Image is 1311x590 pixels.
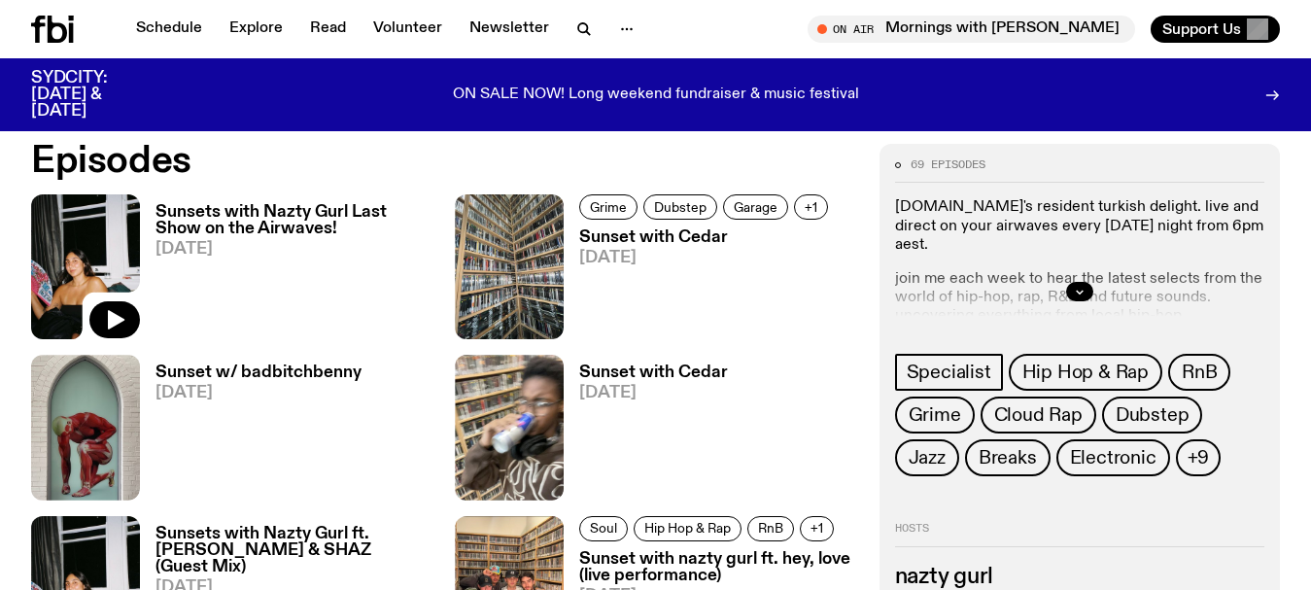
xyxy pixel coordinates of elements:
a: Read [298,16,358,43]
a: Dubstep [1102,397,1203,434]
a: Schedule [124,16,214,43]
a: Garage [723,194,788,220]
a: RnB [1168,354,1230,391]
a: Sunset w/ badbitchbenny[DATE] [140,364,362,500]
a: Hip Hop & Rap [1009,354,1162,391]
span: Cloud Rap [994,404,1083,426]
h3: Sunsets with Nazty Gurl ft. [PERSON_NAME] & SHAZ (Guest Mix) [155,526,431,575]
h2: Episodes [31,144,856,179]
span: Hip Hop & Rap [644,521,731,536]
a: Specialist [895,354,1003,391]
a: Grime [895,397,975,434]
span: Breaks [979,447,1037,469]
h3: Sunset with Cedar [579,364,728,381]
a: Sunset with Cedar[DATE] [564,364,728,500]
a: RnB [747,516,794,541]
span: Support Us [1162,20,1241,38]
span: RnB [1182,362,1217,383]
span: Hip Hop & Rap [1022,362,1149,383]
a: Breaks [965,439,1051,476]
button: +1 [800,516,834,541]
a: Cloud Rap [981,397,1096,434]
span: Electronic [1070,447,1156,469]
h3: nazty gurl [895,567,1264,588]
span: Specialist [907,362,991,383]
span: Jazz [909,447,946,469]
button: +1 [794,194,828,220]
h3: Sunset with Cedar [579,229,834,246]
a: Hip Hop & Rap [634,516,742,541]
p: ON SALE NOW! Long weekend fundraiser & music festival [453,87,859,104]
button: On AirMornings with [PERSON_NAME] [808,16,1135,43]
span: +1 [805,199,817,214]
a: Jazz [895,439,959,476]
span: [DATE] [579,385,728,401]
span: Grime [590,199,627,214]
span: Soul [590,521,617,536]
h3: Sunsets with Nazty Gurl Last Show on the Airwaves! [155,204,431,237]
span: +1 [811,521,823,536]
h3: SYDCITY: [DATE] & [DATE] [31,70,155,120]
span: Grime [909,404,961,426]
a: Volunteer [362,16,454,43]
a: Explore [218,16,294,43]
h3: Sunset w/ badbitchbenny [155,364,362,381]
span: [DATE] [579,250,834,266]
a: Dubstep [643,194,717,220]
span: Garage [734,199,777,214]
a: Newsletter [458,16,561,43]
a: Sunsets with Nazty Gurl Last Show on the Airwaves![DATE] [140,204,431,339]
button: Support Us [1151,16,1280,43]
span: [DATE] [155,241,431,258]
span: +9 [1188,447,1210,469]
h3: Sunset with nazty gurl ft. hey, love (live performance) [579,551,855,584]
button: +9 [1176,439,1222,476]
p: [DOMAIN_NAME]'s resident turkish delight. live and direct on your airwaves every [DATE] night fro... [895,198,1264,255]
a: Electronic [1056,439,1170,476]
span: RnB [758,521,783,536]
span: Dubstep [1116,404,1190,426]
img: A corner shot of the fbi music library [455,194,564,339]
a: Sunset with Cedar[DATE] [564,229,834,339]
a: Grime [579,194,638,220]
h2: Hosts [895,523,1264,546]
span: Dubstep [654,199,707,214]
span: [DATE] [155,385,362,401]
a: Soul [579,516,628,541]
span: 69 episodes [911,159,985,170]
